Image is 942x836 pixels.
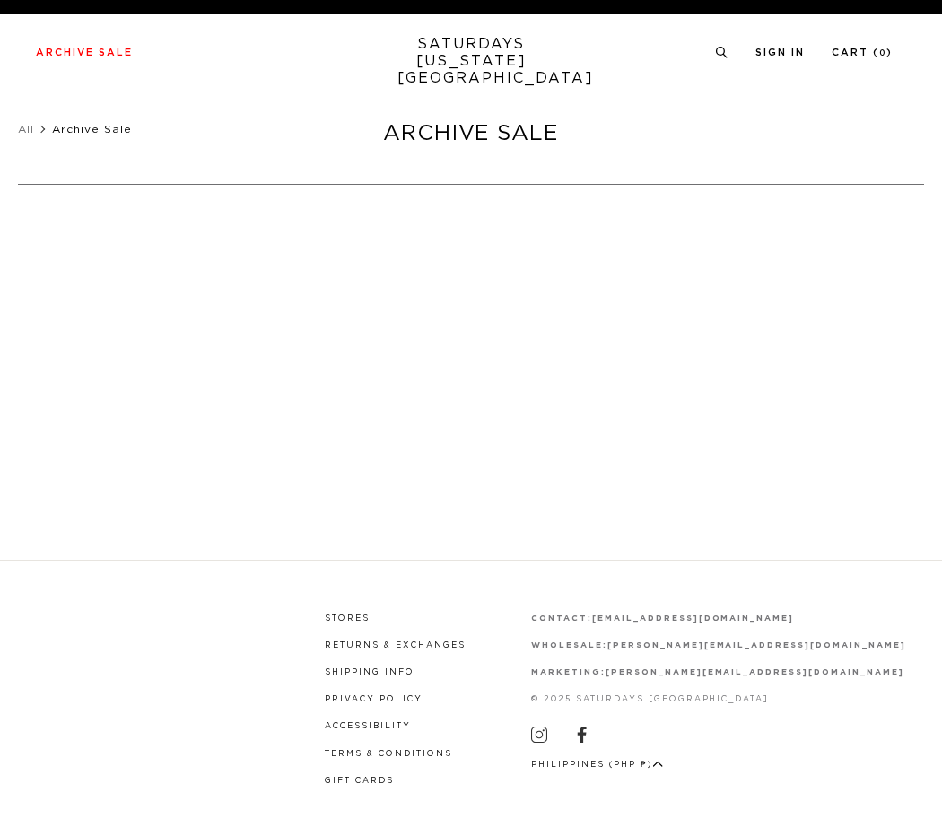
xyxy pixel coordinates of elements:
small: 0 [879,49,886,57]
a: Terms & Conditions [325,750,452,758]
a: [PERSON_NAME][EMAIL_ADDRESS][DOMAIN_NAME] [606,668,904,676]
a: Cart (0) [832,48,893,57]
strong: contact: [531,614,592,623]
a: [EMAIL_ADDRESS][DOMAIN_NAME] [592,614,794,623]
a: Gift Cards [325,777,394,785]
strong: marketing: [531,668,606,676]
a: [PERSON_NAME][EMAIL_ADDRESS][DOMAIN_NAME] [607,641,906,649]
a: Privacy Policy [325,695,423,703]
a: Stores [325,614,370,623]
p: © 2025 Saturdays [GEOGRAPHIC_DATA] [531,692,906,706]
a: SATURDAYS[US_STATE][GEOGRAPHIC_DATA] [397,36,545,87]
a: Archive Sale [36,48,133,57]
button: Philippines (PHP ₱) [531,758,663,771]
span: Archive Sale [52,124,132,135]
a: Shipping Info [325,668,414,676]
a: Accessibility [325,722,411,730]
a: Sign In [755,48,805,57]
a: All [18,124,34,135]
a: Returns & Exchanges [325,641,466,649]
strong: wholesale: [531,641,607,649]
